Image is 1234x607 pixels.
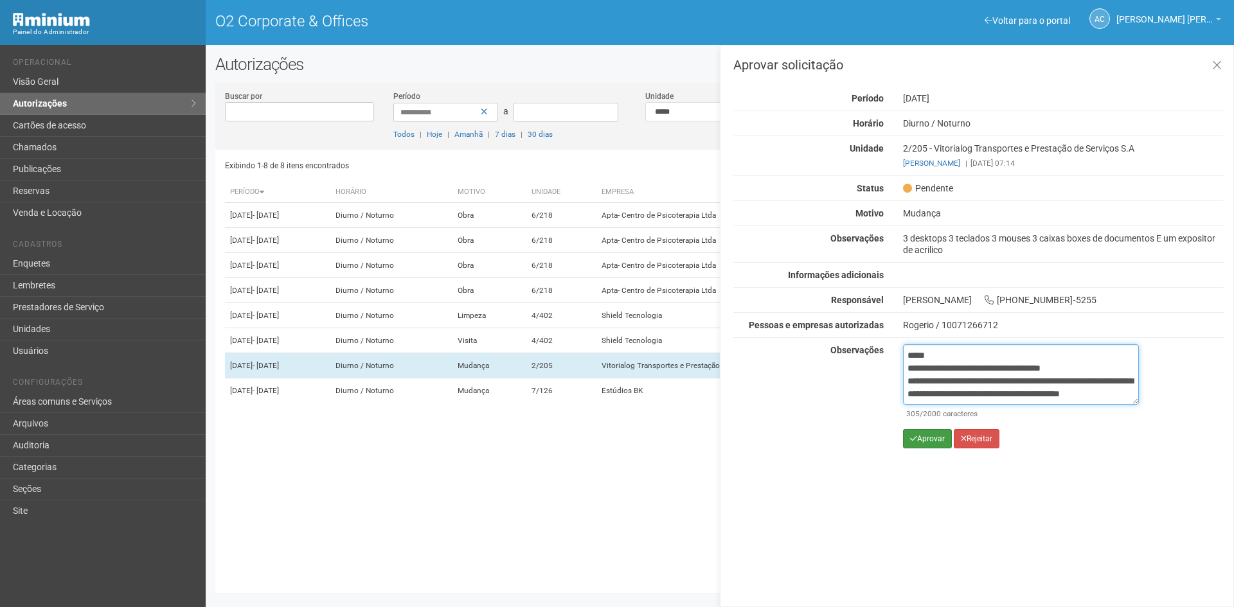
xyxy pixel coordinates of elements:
[253,311,279,320] span: - [DATE]
[330,182,452,203] th: Horário
[521,130,523,139] span: |
[225,228,330,253] td: [DATE]
[893,118,1233,129] div: Diurno / Noturno
[733,58,1224,71] h3: Aprovar solicitação
[225,203,330,228] td: [DATE]
[830,233,884,243] strong: Observações
[788,270,884,280] strong: Informações adicionais
[13,240,196,253] li: Cadastros
[447,130,449,139] span: |
[830,345,884,355] strong: Observações
[893,143,1233,169] div: 2/205 - Vitorialog Transportes e Prestação de Serviços S.A
[526,303,596,328] td: 4/402
[225,91,262,102] label: Buscar por
[495,130,515,139] a: 7 dias
[393,130,415,139] a: Todos
[253,386,279,395] span: - [DATE]
[253,236,279,245] span: - [DATE]
[330,303,452,328] td: Diurno / Noturno
[526,253,596,278] td: 6/218
[528,130,553,139] a: 30 dias
[596,203,922,228] td: Apta- Centro de Psicoterapia Ltda
[893,233,1233,256] div: 3 desktops 3 teclados 3 mouses 3 caixas boxes de documentos E um expositor de acrilico
[225,328,330,353] td: [DATE]
[452,278,527,303] td: Obra
[427,130,442,139] a: Hoje
[330,353,452,378] td: Diurno / Noturno
[855,208,884,218] strong: Motivo
[253,361,279,370] span: - [DATE]
[13,13,90,26] img: Minium
[596,328,922,353] td: Shield Tecnologia
[852,93,884,103] strong: Período
[13,58,196,71] li: Operacional
[954,429,999,448] button: Rejeitar
[253,336,279,345] span: - [DATE]
[596,228,922,253] td: Apta- Centro de Psicoterapia Ltda
[452,303,527,328] td: Limpeza
[857,183,884,193] strong: Status
[749,320,884,330] strong: Pessoas e empresas autorizadas
[526,328,596,353] td: 4/402
[13,378,196,391] li: Configurações
[330,378,452,403] td: Diurno / Noturno
[503,106,508,116] span: a
[393,91,420,102] label: Período
[850,143,884,154] strong: Unidade
[906,408,1136,419] div: /2000 caracteres
[330,228,452,253] td: Diurno / Noturno
[526,228,596,253] td: 6/218
[596,378,922,403] td: Estúdios BK
[452,203,527,228] td: Obra
[330,328,452,353] td: Diurno / Noturno
[526,353,596,378] td: 2/205
[215,55,1224,74] h2: Autorizações
[253,261,279,270] span: - [DATE]
[225,303,330,328] td: [DATE]
[965,159,967,168] span: |
[596,253,922,278] td: Apta- Centro de Psicoterapia Ltda
[225,378,330,403] td: [DATE]
[253,211,279,220] span: - [DATE]
[225,156,716,175] div: Exibindo 1-8 de 8 itens encontrados
[452,228,527,253] td: Obra
[903,159,960,168] a: [PERSON_NAME]
[831,295,884,305] strong: Responsável
[526,203,596,228] td: 6/218
[330,253,452,278] td: Diurno / Noturno
[1116,2,1213,24] span: Ana Carla de Carvalho Silva
[903,157,1224,169] div: [DATE] 07:14
[452,353,527,378] td: Mudança
[645,91,674,102] label: Unidade
[225,253,330,278] td: [DATE]
[893,207,1233,219] div: Mudança
[13,26,196,38] div: Painel do Administrador
[906,409,920,418] span: 305
[893,294,1233,306] div: [PERSON_NAME] ‪[PHONE_NUMBER]‑5255‬
[452,182,527,203] th: Motivo
[225,353,330,378] td: [DATE]
[903,319,1224,331] div: Rogerio / 10071266712
[330,278,452,303] td: Diurno / Noturno
[452,378,527,403] td: Mudança
[596,278,922,303] td: Apta- Centro de Psicoterapia Ltda
[454,130,483,139] a: Amanhã
[225,182,330,203] th: Período
[596,353,922,378] td: Vitorialog Transportes e Prestação de Serviços S.A
[225,278,330,303] td: [DATE]
[215,13,710,30] h1: O2 Corporate & Offices
[985,15,1070,26] a: Voltar para o portal
[596,182,922,203] th: Empresa
[330,203,452,228] td: Diurno / Noturno
[596,303,922,328] td: Shield Tecnologia
[853,118,884,128] strong: Horário
[253,286,279,295] span: - [DATE]
[420,130,422,139] span: |
[452,253,527,278] td: Obra
[488,130,490,139] span: |
[526,182,596,203] th: Unidade
[452,328,527,353] td: Visita
[893,92,1233,104] div: [DATE]
[526,278,596,303] td: 6/218
[1116,16,1221,26] a: [PERSON_NAME] [PERSON_NAME]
